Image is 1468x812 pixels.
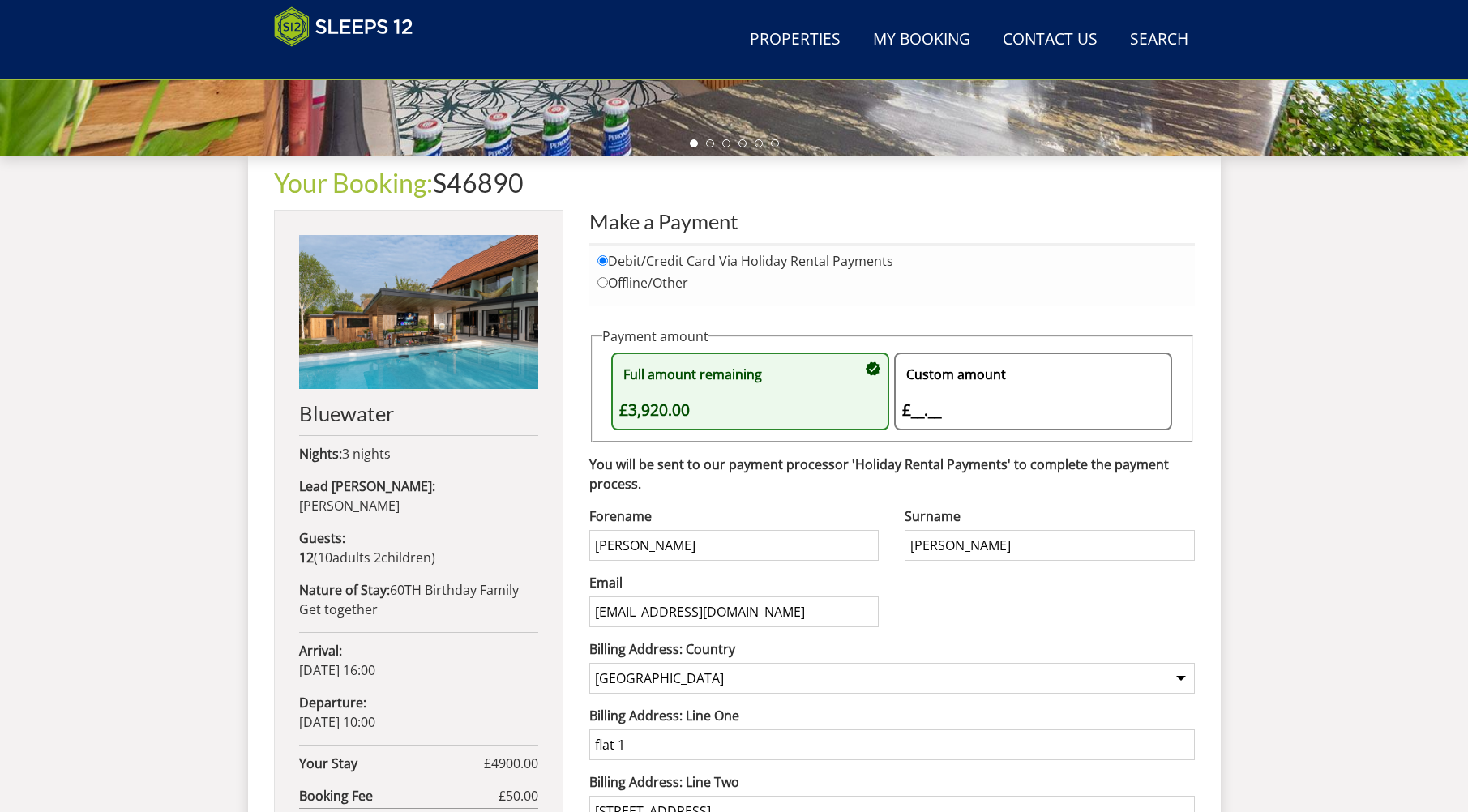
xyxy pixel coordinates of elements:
input: Forename [589,530,879,561]
p: 3 nights [299,444,538,464]
span: s [364,549,370,566]
span: 10 [318,549,332,566]
strong: 12 [299,549,314,566]
label: Billing Address: Line Two [589,772,1195,792]
h1: S46890 [274,169,1195,197]
input: Offline/Other [597,277,608,288]
label: Billing Address: Country [589,639,1195,659]
span: £ [499,786,538,806]
span: ren [410,549,431,566]
button: Full amount remaining £3,920.00 [611,353,889,430]
span: 4900.00 [491,754,538,772]
strong: Nights: [299,445,342,463]
span: 2 [374,549,381,566]
strong: Arrival: [299,642,342,660]
a: Search [1123,22,1195,58]
label: Debit/Credit Card Via Holiday Rental Payments [597,254,1187,269]
h2: Make a Payment [589,210,1195,233]
a: Your Booking: [274,167,433,199]
label: Surname [905,506,1194,526]
iframe: Customer reviews powered by Trustpilot [266,57,436,71]
p: 60TH Birthday Family Get together [299,580,538,619]
strong: Your Stay [299,754,484,773]
label: Email [589,573,879,592]
label: Billing Address: Line One [589,706,1195,725]
span: 50.00 [506,787,538,805]
span: [PERSON_NAME] [299,497,400,515]
p: [DATE] 16:00 [299,641,538,680]
span: adult [318,549,370,566]
span: £ [484,754,538,773]
h2: Bluewater [299,402,538,425]
a: Bluewater [299,235,538,425]
strong: Booking Fee [299,786,499,806]
label: Offline/Other [597,276,1187,291]
strong: Lead [PERSON_NAME]: [299,477,435,495]
button: Custom amount £__.__ [894,353,1172,430]
strong: Nature of Stay: [299,581,390,599]
strong: Guests: [299,529,345,547]
input: e.g. Two Many House [589,729,1195,760]
label: Forename [589,506,879,526]
p: [DATE] 10:00 [299,693,538,732]
img: An image of 'Bluewater' [299,235,538,389]
a: My Booking [867,22,977,58]
legend: Payment amount [602,327,708,346]
span: child [370,549,431,566]
a: Properties [743,22,847,58]
span: ( ) [299,549,435,566]
img: Sleeps 12 [274,6,413,47]
a: Contact Us [996,22,1104,58]
strong: You will be sent to our payment processor 'Holiday Rental Payments' to complete the payment process. [589,455,1169,493]
strong: Departure: [299,694,366,712]
input: Surname [905,530,1194,561]
input: Debit/Credit Card Via Holiday Rental Payments [597,255,608,266]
